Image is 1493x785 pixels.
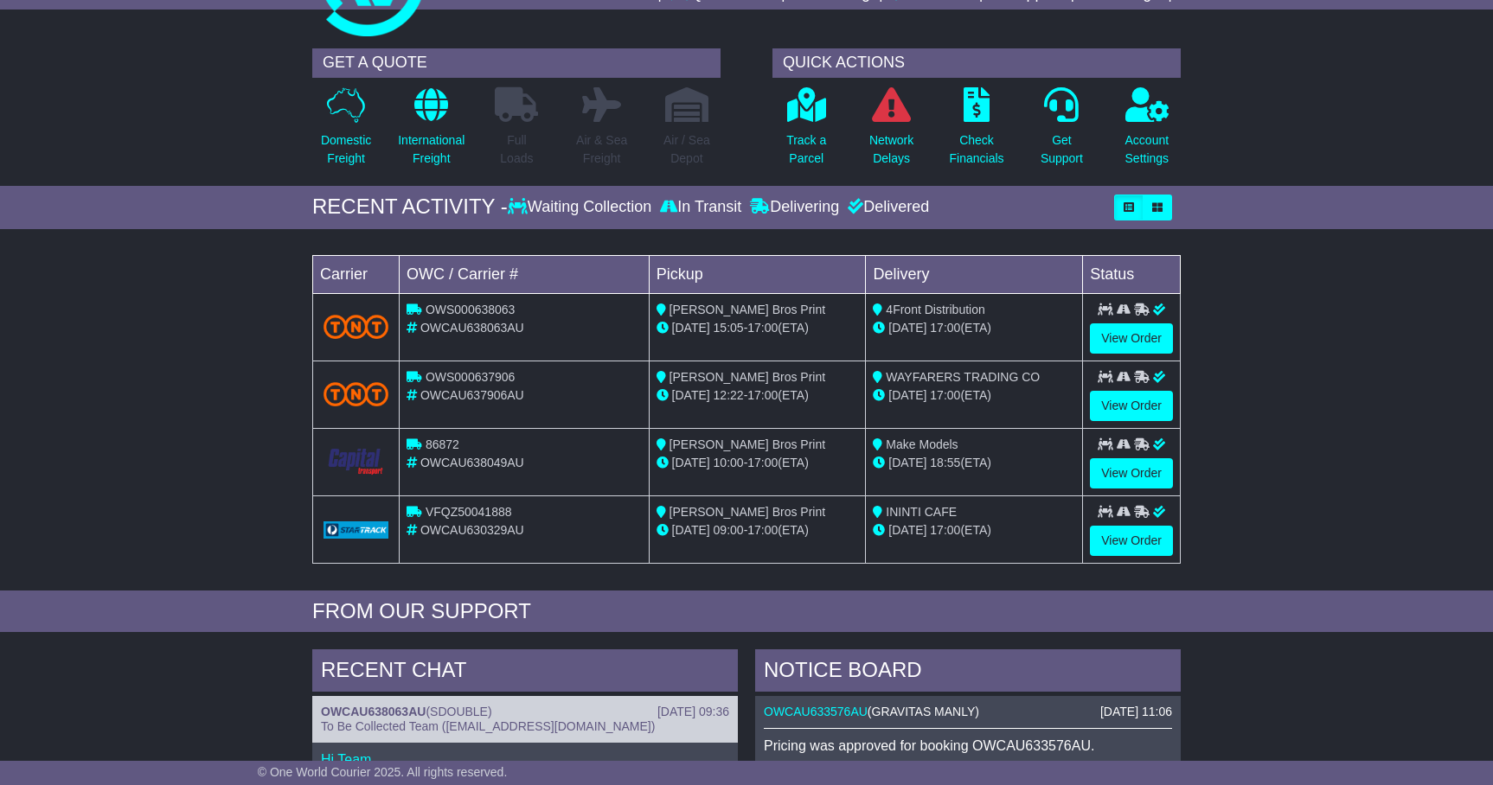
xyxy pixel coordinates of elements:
[1090,526,1173,556] a: View Order
[714,321,744,335] span: 15:05
[873,521,1075,539] div: (ETA)
[866,255,1083,293] td: Delivery
[747,388,778,402] span: 17:00
[873,386,1075,405] div: (ETA)
[930,388,960,402] span: 17:00
[930,456,960,469] span: 18:55
[888,388,926,402] span: [DATE]
[873,454,1075,472] div: (ETA)
[755,649,1181,696] div: NOTICE BOARD
[670,303,826,316] span: [PERSON_NAME] Bros Print
[398,131,465,168] p: International Freight
[747,523,778,537] span: 17:00
[324,315,388,338] img: TNT_Domestic.png
[670,370,826,384] span: [PERSON_NAME] Bros Print
[426,437,459,451] span: 86872
[672,523,710,537] span: [DATE]
[420,456,524,469] span: OWCAU638049AU
[657,705,729,719] div: [DATE] 09:36
[1090,458,1173,488] a: View Order
[258,765,508,779] span: © One World Courier 2025. All rights reserved.
[649,255,866,293] td: Pickup
[312,195,508,220] div: RECENT ACTIVITY -
[672,388,710,402] span: [DATE]
[1100,705,1172,719] div: [DATE] 11:06
[400,255,650,293] td: OWC / Carrier #
[764,705,1172,719] div: ( )
[420,523,524,537] span: OWCAU630329AU
[426,505,512,519] span: VFQZ50041888
[1090,391,1173,421] a: View Order
[426,370,516,384] span: OWS000637906
[324,521,388,539] img: GetCarrierServiceLogo
[672,321,710,335] span: [DATE]
[886,303,984,316] span: 4Front Distribution
[397,86,465,177] a: InternationalFreight
[321,131,371,168] p: Domestic Freight
[764,705,868,718] a: OWCAU633576AU
[670,505,826,519] span: [PERSON_NAME] Bros Print
[508,198,656,217] div: Waiting Collection
[843,198,929,217] div: Delivered
[873,319,1075,337] div: (ETA)
[670,437,826,451] span: [PERSON_NAME] Bros Print
[1125,131,1169,168] p: Account Settings
[747,321,778,335] span: 17:00
[714,523,744,537] span: 09:00
[764,737,1172,754] p: Pricing was approved for booking OWCAU633576AU.
[495,131,538,168] p: Full Loads
[868,86,914,177] a: NetworkDelays
[426,303,516,316] span: OWS000638063
[324,382,388,405] img: TNT_Domestic.png
[420,388,524,402] span: OWCAU637906AU
[1041,131,1083,168] p: Get Support
[949,86,1005,177] a: CheckFinancials
[886,437,958,451] span: Make Models
[714,456,744,469] span: 10:00
[869,131,913,168] p: Network Delays
[1083,255,1181,293] td: Status
[888,456,926,469] span: [DATE]
[312,599,1181,624] div: FROM OUR SUPPORT
[320,86,372,177] a: DomesticFreight
[312,649,738,696] div: RECENT CHAT
[324,445,388,478] img: CapitalTransport.png
[872,705,976,718] span: GRAVITAS MANLY
[657,521,859,539] div: - (ETA)
[321,705,426,718] a: OWCAU638063AU
[657,454,859,472] div: - (ETA)
[886,370,1040,384] span: WAYFARERS TRADING CO
[430,705,488,718] span: SDOUBLE
[321,719,655,733] span: To Be Collected Team ([EMAIL_ADDRESS][DOMAIN_NAME])
[657,319,859,337] div: - (ETA)
[1125,86,1170,177] a: AccountSettings
[786,131,826,168] p: Track a Parcel
[950,131,1004,168] p: Check Financials
[663,131,710,168] p: Air / Sea Depot
[576,131,627,168] p: Air & Sea Freight
[888,321,926,335] span: [DATE]
[772,48,1181,78] div: QUICK ACTIONS
[1040,86,1084,177] a: GetSupport
[657,386,859,405] div: - (ETA)
[930,523,960,537] span: 17:00
[930,321,960,335] span: 17:00
[785,86,827,177] a: Track aParcel
[312,48,721,78] div: GET A QUOTE
[313,255,400,293] td: Carrier
[714,388,744,402] span: 12:22
[1090,323,1173,354] a: View Order
[672,456,710,469] span: [DATE]
[656,198,746,217] div: In Transit
[321,705,729,719] div: ( )
[746,198,843,217] div: Delivering
[747,456,778,469] span: 17:00
[420,321,524,335] span: OWCAU638063AU
[886,505,957,519] span: ININTI CAFE
[888,523,926,537] span: [DATE]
